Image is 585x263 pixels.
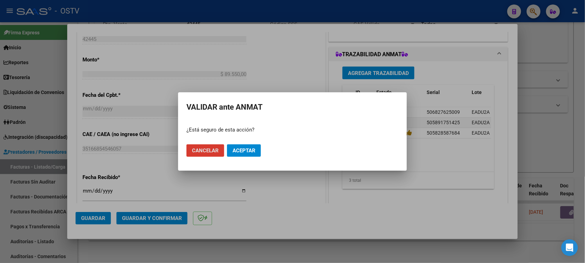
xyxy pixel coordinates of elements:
span: Aceptar [233,147,255,154]
div: Open Intercom Messenger [561,239,578,256]
button: Aceptar [227,144,261,157]
h2: VALIDAR ante ANMAT [186,101,399,114]
span: Cancelar [192,147,219,154]
p: ¿Está seguro de esta acción? [186,126,399,134]
button: Cancelar [186,144,224,157]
